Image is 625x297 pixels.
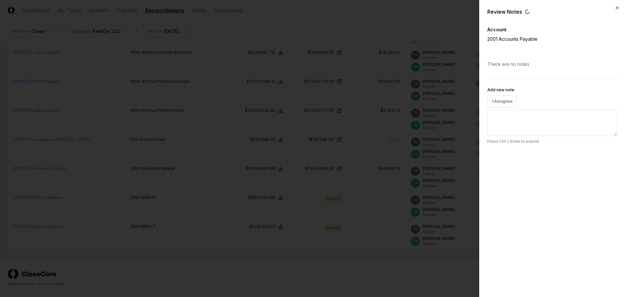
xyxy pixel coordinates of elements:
[487,36,595,42] p: 2001 Accounts Payable
[487,55,617,73] div: There are no notes
[487,26,617,33] div: Account
[487,139,617,144] p: Press Ctrl + Enter to submit
[487,96,517,107] button: +Assignee
[487,87,514,92] label: Add new note
[487,8,617,16] div: Review Notes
